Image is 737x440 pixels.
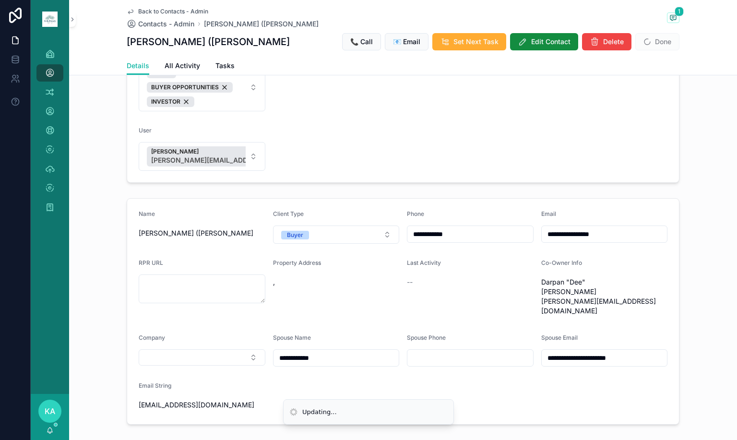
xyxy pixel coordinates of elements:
[151,83,219,91] span: BUYER OPPORTUNITIES
[407,210,424,217] span: Phone
[453,37,499,47] span: Set Next Task
[407,259,441,266] span: Last Activity
[139,63,265,111] button: Select Button
[139,334,165,341] span: Company
[151,98,180,106] span: INVESTOR
[273,334,311,341] span: Spouse Name
[127,19,194,29] a: Contacts - Admin
[510,33,578,50] button: Edit Contact
[139,210,155,217] span: Name
[139,349,265,366] button: Select Button
[138,19,194,29] span: Contacts - Admin
[165,61,200,71] span: All Activity
[273,226,400,244] button: Select Button
[675,7,684,16] span: 1
[139,400,265,410] span: [EMAIL_ADDRESS][DOMAIN_NAME]
[127,61,149,71] span: Details
[541,334,578,341] span: Spouse Email
[215,57,235,76] a: Tasks
[204,19,319,29] a: [PERSON_NAME] ([PERSON_NAME]
[531,37,571,47] span: Edit Contact
[603,37,624,47] span: Delete
[151,148,305,155] span: [PERSON_NAME]
[432,33,506,50] button: Set Next Task
[273,259,321,266] span: Property Address
[302,407,337,417] div: Updating...
[273,277,400,287] span: ,
[42,12,58,27] img: App logo
[139,127,152,134] span: User
[138,8,208,15] span: Back to Contacts - Admin
[541,259,582,266] span: Co-Owner Info
[385,33,428,50] button: 📧 Email
[165,57,200,76] a: All Activity
[139,382,171,389] span: Email String
[127,57,149,75] a: Details
[407,334,446,341] span: Spouse Phone
[147,96,194,107] button: Unselect 922
[127,35,290,48] h1: [PERSON_NAME] ([PERSON_NAME]
[151,155,305,165] span: [PERSON_NAME][EMAIL_ADDRESS][DOMAIN_NAME]
[342,33,381,50] button: 📞 Call
[139,259,163,266] span: RPR URL
[287,231,303,239] div: Buyer
[667,12,679,24] button: 1
[541,277,668,316] span: Darpan "Dee" [PERSON_NAME] [PERSON_NAME][EMAIL_ADDRESS][DOMAIN_NAME]
[541,210,556,217] span: Email
[127,8,208,15] a: Back to Contacts - Admin
[139,142,265,171] button: Select Button
[139,228,265,238] span: [PERSON_NAME] ([PERSON_NAME]
[215,61,235,71] span: Tasks
[147,82,233,93] button: Unselect 756
[31,38,69,228] div: scrollable content
[45,405,55,417] span: KA
[273,210,304,217] span: Client Type
[407,277,413,287] span: --
[582,33,631,50] button: Delete
[393,37,420,47] span: 📧 Email
[147,146,319,166] button: Unselect 5
[350,37,373,47] span: 📞 Call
